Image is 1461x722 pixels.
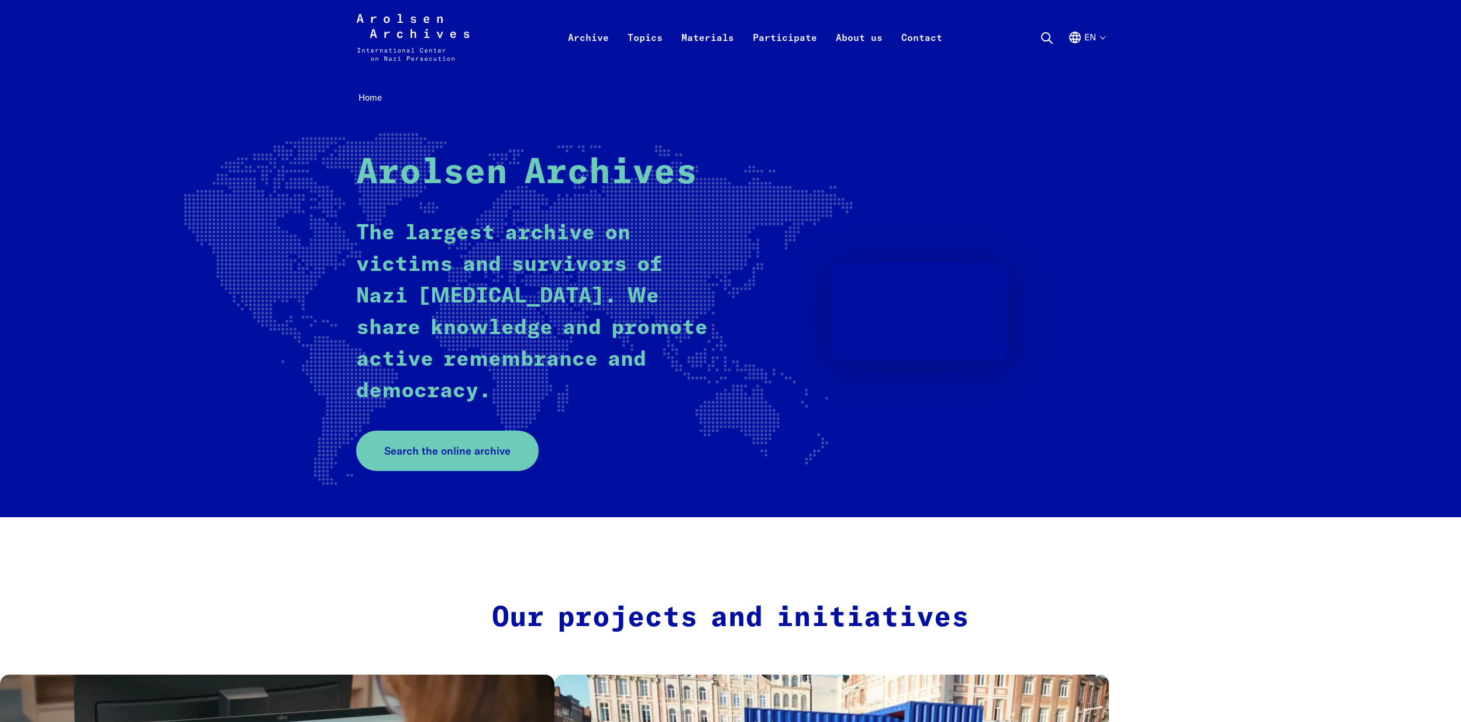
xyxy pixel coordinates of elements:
[384,443,511,459] span: Search the online archive
[483,601,978,635] h2: Our projects and initiatives
[1068,30,1105,73] button: English, language selection
[356,89,1105,107] nav: Breadcrumb
[356,156,697,191] strong: Arolsen Archives
[359,92,382,103] span: Home
[356,218,710,407] p: The largest archive on victims and survivors of Nazi [MEDICAL_DATA]. We share knowledge and promo...
[892,28,952,75] a: Contact
[559,28,618,75] a: Archive
[826,28,892,75] a: About us
[356,431,539,471] a: Search the online archive
[743,28,826,75] a: Participate
[618,28,672,75] a: Topics
[672,28,743,75] a: Materials
[559,14,952,61] nav: Primary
